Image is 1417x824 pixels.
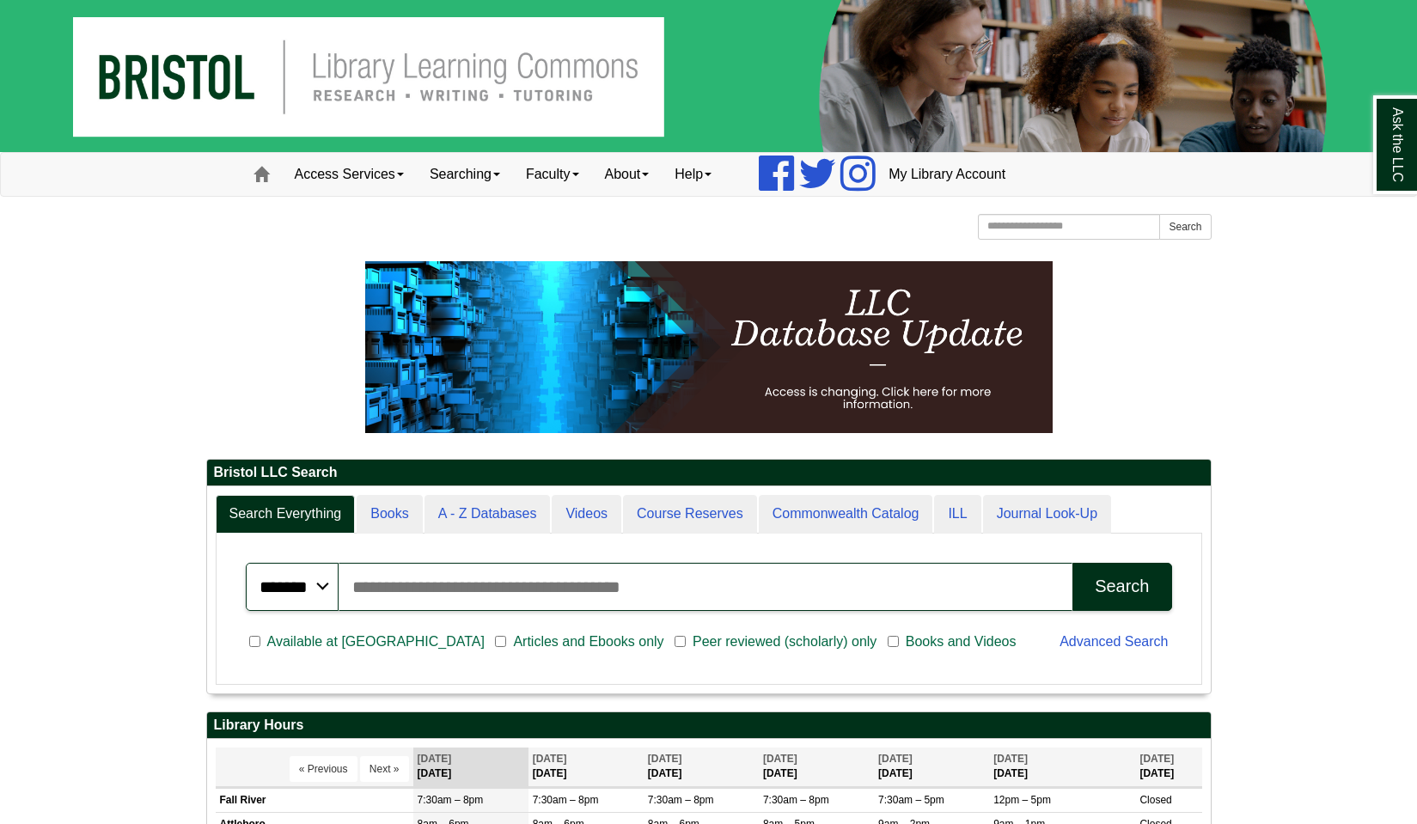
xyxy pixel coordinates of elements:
h2: Bristol LLC Search [207,460,1211,486]
span: 7:30am – 8pm [418,794,484,806]
a: A - Z Databases [424,495,551,534]
div: Search [1095,577,1149,596]
a: Course Reserves [623,495,757,534]
a: My Library Account [876,153,1018,196]
span: 12pm – 5pm [993,794,1051,806]
h2: Library Hours [207,712,1211,739]
a: Search Everything [216,495,356,534]
span: [DATE] [763,753,797,765]
input: Articles and Ebooks only [495,634,506,650]
th: [DATE] [989,748,1135,786]
input: Books and Videos [888,634,899,650]
a: ILL [934,495,980,534]
a: About [592,153,663,196]
button: « Previous [290,756,357,782]
span: [DATE] [1139,753,1174,765]
span: Closed [1139,794,1171,806]
a: Journal Look-Up [983,495,1111,534]
input: Available at [GEOGRAPHIC_DATA] [249,634,260,650]
span: [DATE] [878,753,913,765]
td: Fall River [216,788,413,812]
a: Help [662,153,724,196]
a: Books [357,495,422,534]
th: [DATE] [1135,748,1201,786]
img: HTML tutorial [365,261,1053,433]
span: Peer reviewed (scholarly) only [686,632,883,652]
input: Peer reviewed (scholarly) only [675,634,686,650]
a: Commonwealth Catalog [759,495,933,534]
th: [DATE] [644,748,759,786]
a: Faculty [513,153,592,196]
th: [DATE] [874,748,989,786]
span: 7:30am – 5pm [878,794,944,806]
span: [DATE] [533,753,567,765]
th: [DATE] [413,748,528,786]
span: 7:30am – 8pm [533,794,599,806]
button: Search [1072,563,1171,611]
span: [DATE] [648,753,682,765]
span: 7:30am – 8pm [648,794,714,806]
th: [DATE] [528,748,644,786]
a: Advanced Search [1060,634,1168,649]
span: Available at [GEOGRAPHIC_DATA] [260,632,492,652]
a: Searching [417,153,513,196]
span: [DATE] [993,753,1028,765]
a: Videos [552,495,621,534]
span: Articles and Ebooks only [506,632,670,652]
span: [DATE] [418,753,452,765]
button: Next » [360,756,409,782]
th: [DATE] [759,748,874,786]
button: Search [1159,214,1211,240]
a: Access Services [282,153,417,196]
span: 7:30am – 8pm [763,794,829,806]
span: Books and Videos [899,632,1023,652]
